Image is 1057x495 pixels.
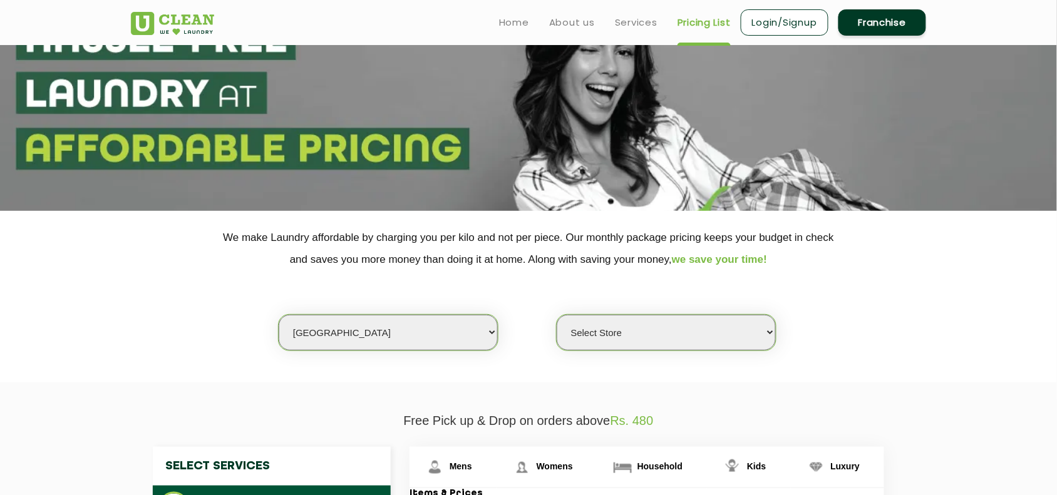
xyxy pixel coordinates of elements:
[747,461,766,471] span: Kids
[131,414,926,428] p: Free Pick up & Drop on orders above
[637,461,683,471] span: Household
[672,253,767,265] span: we save your time!
[615,15,657,30] a: Services
[611,414,654,427] span: Rs. 480
[537,461,573,471] span: Womens
[831,461,860,471] span: Luxury
[153,447,391,486] h4: Select Services
[805,456,827,478] img: Luxury
[549,15,595,30] a: About us
[678,15,731,30] a: Pricing List
[612,456,634,478] img: Household
[499,15,529,30] a: Home
[450,461,472,471] span: Mens
[424,456,446,478] img: Mens
[511,456,533,478] img: Womens
[721,456,743,478] img: Kids
[741,9,828,36] a: Login/Signup
[131,12,214,35] img: UClean Laundry and Dry Cleaning
[838,9,926,36] a: Franchise
[131,227,926,270] p: We make Laundry affordable by charging you per kilo and not per piece. Our monthly package pricin...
